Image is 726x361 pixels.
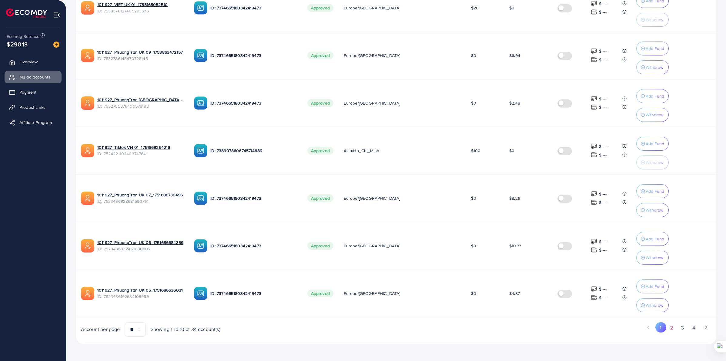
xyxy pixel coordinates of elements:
[636,155,669,169] button: Withdraw
[591,199,597,206] img: top-up amount
[97,103,184,109] span: ID: 7532785878406578193
[7,40,28,48] span: $290.13
[646,16,663,23] p: Withdraw
[471,195,476,201] span: $0
[194,287,207,300] img: ic-ba-acc.ded83a64.svg
[636,298,669,312] button: Withdraw
[636,13,669,27] button: Withdraw
[210,195,297,202] p: ID: 7374665180342419473
[646,283,664,290] p: Add Fund
[509,290,520,296] span: $4.87
[307,194,333,202] span: Approved
[210,99,297,107] p: ID: 7374665180342419473
[655,322,666,333] button: Go to page 1
[97,287,184,299] div: <span class='underline'>1011927_PhuongTran UK 05_1751686636031</span></br>7523436192634109959
[646,111,663,119] p: Withdraw
[599,8,607,16] p: $ ---
[599,56,607,63] p: $ ---
[591,9,597,15] img: top-up amount
[599,104,607,111] p: $ ---
[81,326,120,333] span: Account per page
[81,239,94,252] img: ic-ads-acc.e4c84228.svg
[646,64,663,71] p: Withdraw
[344,243,400,249] span: Europe/[GEOGRAPHIC_DATA]
[97,239,184,252] div: <span class='underline'>1011927_PhuongTran UK 06_1751686684359</span></br>7523436332467830802
[636,232,669,246] button: Add Fund
[97,192,184,198] a: 1011927_PhuongTran UK 07_1751686736496
[97,49,184,55] a: 1011927_PhuongTran UK 09_1753863472157
[194,96,207,110] img: ic-ba-acc.ded83a64.svg
[509,195,520,201] span: $8.26
[19,74,50,80] span: My ad accounts
[646,206,663,214] p: Withdraw
[344,5,400,11] span: Europe/[GEOGRAPHIC_DATA]
[599,190,607,198] p: $ ---
[97,2,184,14] div: <span class='underline'>1011927_VIET UK 01_1755165052510</span></br>7538376127405293576
[599,238,607,245] p: $ ---
[636,203,669,217] button: Withdraw
[599,286,607,293] p: $ ---
[97,198,184,204] span: ID: 7523436928681590791
[646,254,663,261] p: Withdraw
[97,239,184,246] a: 1011927_PhuongTran UK 06_1751686684359
[344,290,400,296] span: Europe/[GEOGRAPHIC_DATA]
[646,159,663,166] p: Withdraw
[97,97,184,109] div: <span class='underline'>1011927_PhuongTran UK 08_1753863400059</span></br>7532785878406578193
[344,148,380,154] span: Asia/Ho_Chi_Minh
[307,99,333,107] span: Approved
[194,1,207,15] img: ic-ba-acc.ded83a64.svg
[591,238,597,245] img: top-up amount
[591,56,597,63] img: top-up amount
[97,8,184,14] span: ID: 7538376127405293576
[646,235,664,242] p: Add Fund
[471,148,481,154] span: $100
[97,144,184,150] a: 1011927_Tiktok VN 01_1751869264216
[471,290,476,296] span: $0
[471,100,476,106] span: $0
[81,49,94,62] img: ic-ads-acc.e4c84228.svg
[646,188,664,195] p: Add Fund
[599,95,607,102] p: $ ---
[599,199,607,206] p: $ ---
[5,116,62,129] a: Affiliate Program
[7,33,39,39] span: Ecomdy Balance
[646,45,664,52] p: Add Fund
[646,302,663,309] p: Withdraw
[509,243,521,249] span: $10.77
[97,55,184,62] span: ID: 7532786145470726145
[53,42,59,48] img: image
[591,0,597,7] img: top-up amount
[19,59,38,65] span: Overview
[97,144,184,157] div: <span class='underline'>1011927_Tiktok VN 01_1751869264216</span></br>7524221102403747841
[97,49,184,62] div: <span class='underline'>1011927_PhuongTran UK 09_1753863472157</span></br>7532786145470726145
[81,96,94,110] img: ic-ads-acc.e4c84228.svg
[636,108,669,122] button: Withdraw
[151,326,220,333] span: Showing 1 To 10 of 34 account(s)
[636,89,669,103] button: Add Fund
[194,144,207,157] img: ic-ba-acc.ded83a64.svg
[6,8,47,18] a: logo
[599,294,607,301] p: $ ---
[97,293,184,299] span: ID: 7523436192634109959
[5,101,62,113] a: Product Links
[591,48,597,54] img: top-up amount
[471,5,479,11] span: $20
[599,143,607,150] p: $ ---
[666,322,677,333] button: Go to page 2
[19,89,36,95] span: Payment
[81,287,94,300] img: ic-ads-acc.e4c84228.svg
[636,60,669,74] button: Withdraw
[344,100,400,106] span: Europe/[GEOGRAPHIC_DATA]
[599,48,607,55] p: $ ---
[97,192,184,204] div: <span class='underline'>1011927_PhuongTran UK 07_1751686736496</span></br>7523436928681590791
[701,322,711,333] button: Go to next page
[307,289,333,297] span: Approved
[81,192,94,205] img: ic-ads-acc.e4c84228.svg
[307,147,333,155] span: Approved
[19,104,45,110] span: Product Links
[210,147,297,154] p: ID: 7389078606745714689
[210,52,297,59] p: ID: 7374665180342419473
[591,143,597,149] img: top-up amount
[307,52,333,59] span: Approved
[636,137,669,151] button: Add Fund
